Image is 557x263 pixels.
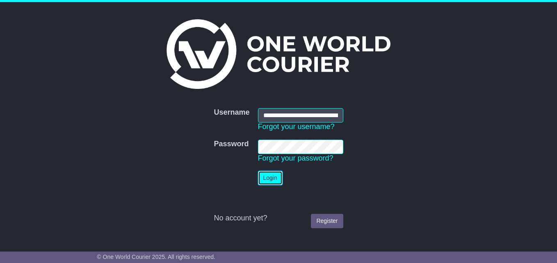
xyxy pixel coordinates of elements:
[214,108,249,117] label: Username
[311,214,343,228] a: Register
[214,214,343,223] div: No account yet?
[258,122,335,131] a: Forgot your username?
[214,140,249,149] label: Password
[167,19,390,89] img: One World
[97,254,215,260] span: © One World Courier 2025. All rights reserved.
[258,171,283,185] button: Login
[258,154,333,162] a: Forgot your password?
